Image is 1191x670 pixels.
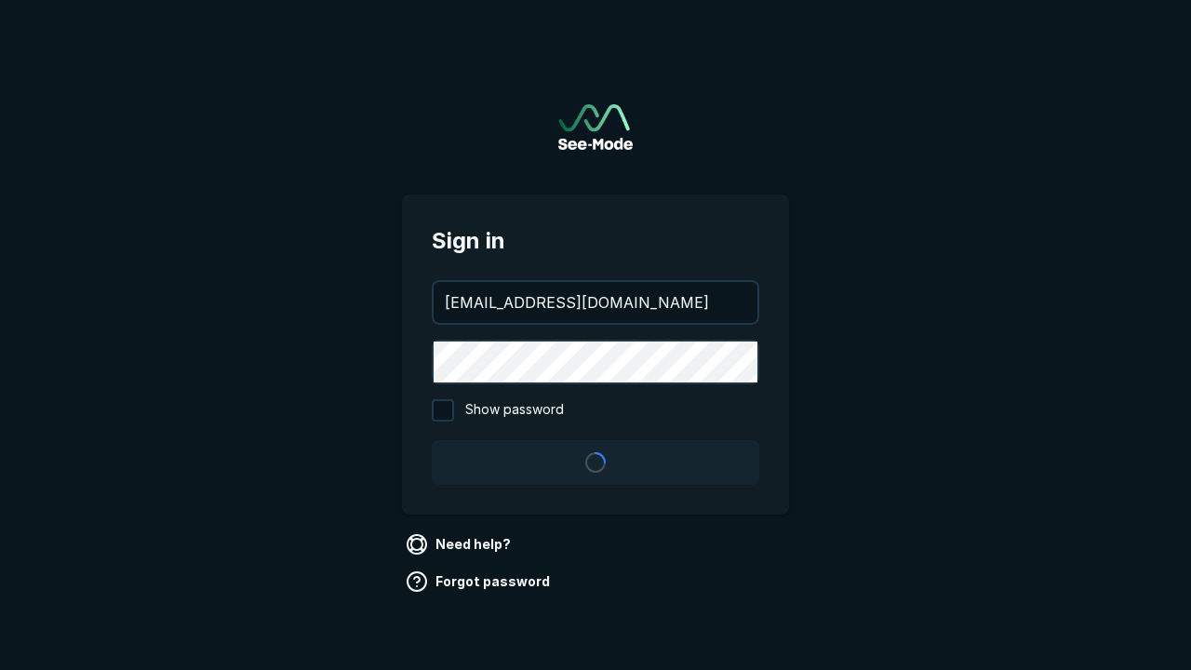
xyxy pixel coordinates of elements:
a: Forgot password [402,567,557,596]
img: See-Mode Logo [558,104,633,150]
span: Show password [465,399,564,422]
a: Go to sign in [558,104,633,150]
span: Sign in [432,224,759,258]
input: your@email.com [434,282,757,323]
a: Need help? [402,529,518,559]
